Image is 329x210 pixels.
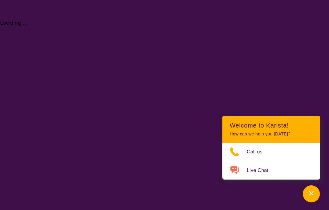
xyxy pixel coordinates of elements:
[247,166,276,175] span: Live Chat
[222,143,320,180] ul: Choose channel
[230,122,313,129] h2: Welcome to Karista!
[303,185,320,202] button: Channel Menu
[247,147,270,156] span: Call us
[222,116,320,180] div: Channel Menu
[230,131,313,137] p: How can we help you [DATE]?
